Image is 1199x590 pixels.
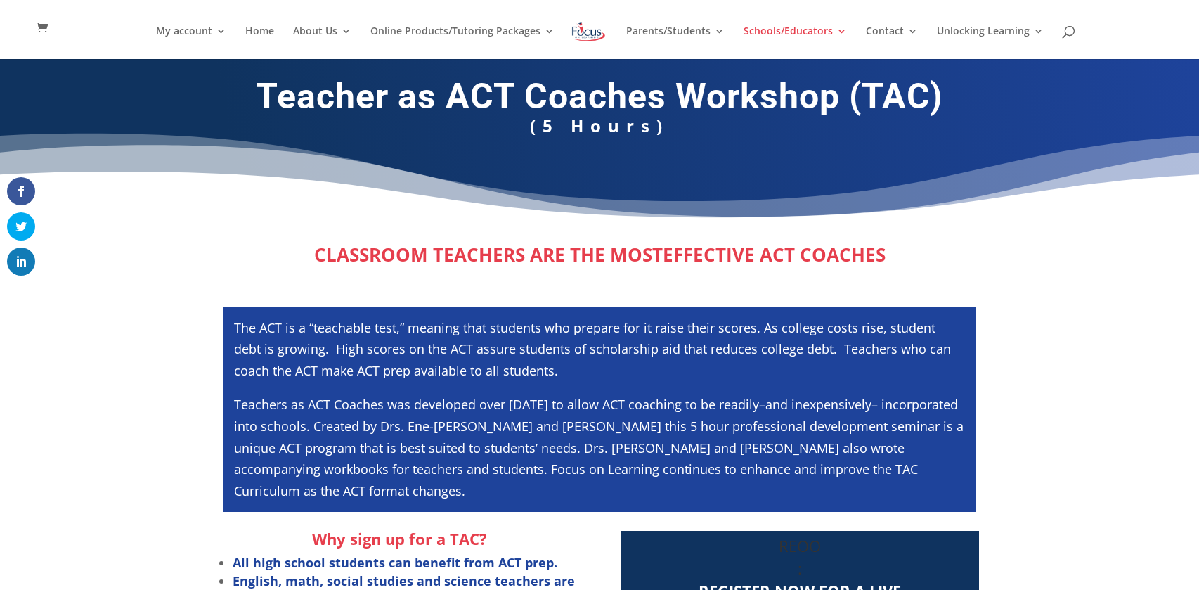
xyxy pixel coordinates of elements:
a: Online Products/Tutoring Packages [370,26,555,59]
a: Home [245,26,274,59]
p: Teachers as ACT Coaches was developed over [DATE] to allow ACT coaching to be readily–and inexpen... [234,394,965,501]
strong: EFFECTIVE ACT COACHES [663,242,886,267]
strong: All high school students can benefit from ACT prep. [233,554,557,571]
h1: Teacher as ACT Coaches Workshop (TAC) [220,75,979,124]
strong: Why sign up for a TAC? [312,528,487,549]
p: (5 Hours) [220,124,979,145]
a: Schools/Educators [744,26,847,59]
p: The ACT is a “teachable test,” meaning that students who prepare for it raise their scores. As co... [234,317,965,395]
strong: CLASSROOM TEACHERS ARE THE MOST [314,242,663,267]
img: Focus on Learning [570,19,607,44]
a: Contact [866,26,918,59]
h3: REOO [628,538,972,560]
a: My account [156,26,226,59]
a: Unlocking Learning [937,26,1044,59]
h3: : [628,560,972,583]
a: Parents/Students [626,26,725,59]
a: About Us [293,26,351,59]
